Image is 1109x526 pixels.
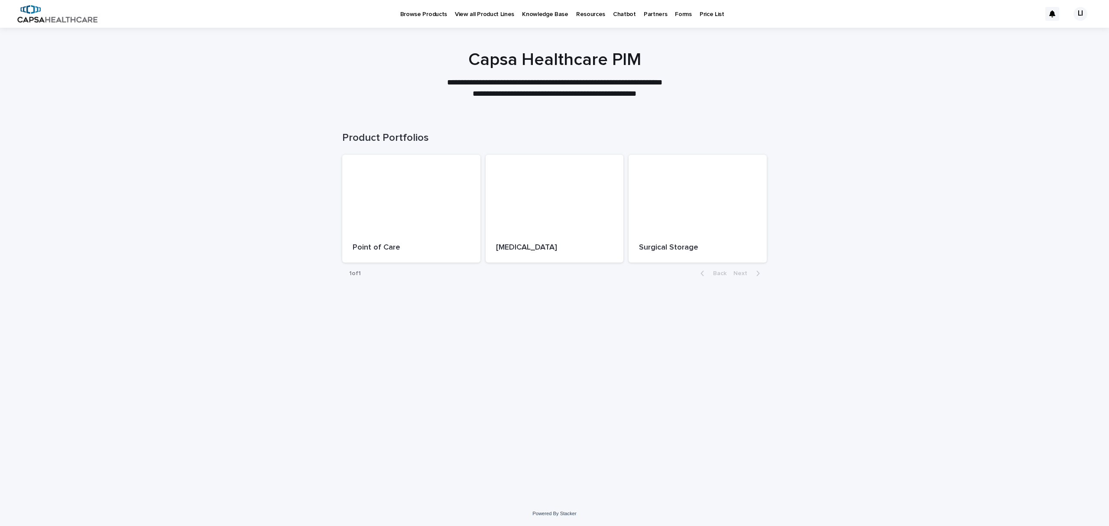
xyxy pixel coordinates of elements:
[17,5,97,23] img: B5p4sRfuTuC72oLToeu7
[694,269,730,277] button: Back
[496,243,613,253] p: [MEDICAL_DATA]
[353,243,470,253] p: Point of Care
[486,155,624,263] a: [MEDICAL_DATA]
[342,132,767,144] h1: Product Portfolios
[342,49,767,70] h1: Capsa Healthcare PIM
[342,263,368,284] p: 1 of 1
[532,511,576,516] a: Powered By Stacker
[342,155,480,263] a: Point of Care
[730,269,767,277] button: Next
[733,270,752,276] span: Next
[639,243,756,253] p: Surgical Storage
[708,270,726,276] span: Back
[629,155,767,263] a: Surgical Storage
[1073,7,1087,21] div: LI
